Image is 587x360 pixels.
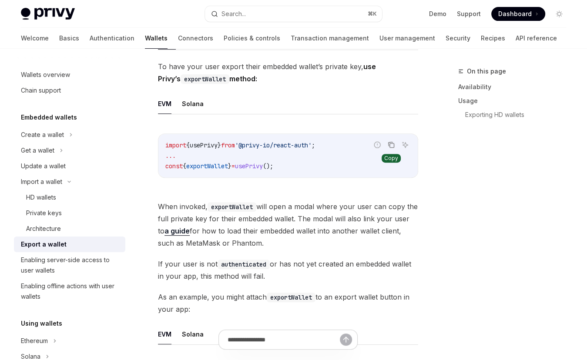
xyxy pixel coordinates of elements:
button: EVM [158,324,171,344]
span: { [183,162,186,170]
button: Solana [182,324,204,344]
a: a guide [164,227,190,236]
a: Architecture [14,221,125,237]
div: Copy [382,154,401,163]
div: Export a wallet [21,239,67,250]
strong: use Privy’s method: [158,62,376,83]
button: EVM [158,93,171,114]
h5: Embedded wallets [21,112,77,123]
img: light logo [21,8,75,20]
div: Private keys [26,208,62,218]
div: Create a wallet [21,130,64,140]
span: usePrivy [235,162,263,170]
a: Wallets [145,28,168,49]
div: Search... [221,9,246,19]
h5: Using wallets [21,318,62,329]
a: Demo [429,10,446,18]
a: Private keys [14,205,125,221]
span: const [165,162,183,170]
span: from [221,141,235,149]
a: Enabling server-side access to user wallets [14,252,125,278]
button: Report incorrect code [372,139,383,150]
div: HD wallets [26,192,56,203]
div: Import a wallet [21,177,62,187]
span: usePrivy [190,141,218,149]
div: Enabling server-side access to user wallets [21,255,120,276]
a: Support [457,10,481,18]
div: Chain support [21,85,61,96]
a: Dashboard [491,7,545,21]
button: Search...⌘K [205,6,382,22]
button: Send message [340,333,352,346]
button: Ask AI [399,139,411,150]
span: } [218,141,221,149]
a: Connectors [178,28,213,49]
div: Get a wallet [21,145,54,156]
span: import [165,141,186,149]
span: To have your user export their embedded wallet’s private key, [158,60,418,85]
a: Availability [458,80,573,94]
code: exportWallet [267,293,315,302]
button: Solana [182,93,204,114]
span: '@privy-io/react-auth' [235,141,312,149]
span: = [231,162,235,170]
a: Update a wallet [14,158,125,174]
a: Policies & controls [224,28,280,49]
a: Wallets overview [14,67,125,83]
a: Exporting HD wallets [465,108,573,122]
a: Export a wallet [14,237,125,252]
a: Chain support [14,83,125,98]
span: As an example, you might attach to an export wallet button in your app: [158,291,418,315]
a: Welcome [21,28,49,49]
a: Recipes [481,28,505,49]
code: exportWallet [208,202,256,212]
div: Architecture [26,223,61,234]
span: If your user is not or has not yet created an embedded wallet in your app, this method will fail. [158,258,418,282]
code: exportWallet [181,74,229,84]
button: Copy the contents from the code block [386,139,397,150]
code: authenticated [218,260,270,269]
div: Wallets overview [21,70,70,80]
a: User management [379,28,435,49]
div: Enabling offline actions with user wallets [21,281,120,302]
span: ⌘ K [368,10,377,17]
a: Basics [59,28,79,49]
a: HD wallets [14,190,125,205]
a: Enabling offline actions with user wallets [14,278,125,304]
div: Ethereum [21,336,48,346]
span: Dashboard [498,10,532,18]
span: { [186,141,190,149]
span: When invoked, will open a modal where your user can copy the full private key for their embedded ... [158,200,418,249]
div: Update a wallet [21,161,66,171]
a: Usage [458,94,573,108]
span: ; [312,141,315,149]
span: } [228,162,231,170]
span: On this page [467,66,506,77]
span: ... [165,152,176,160]
a: Authentication [90,28,134,49]
a: Transaction management [291,28,369,49]
a: Security [446,28,470,49]
a: API reference [516,28,557,49]
span: exportWallet [186,162,228,170]
span: (); [263,162,273,170]
button: Toggle dark mode [552,7,566,21]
